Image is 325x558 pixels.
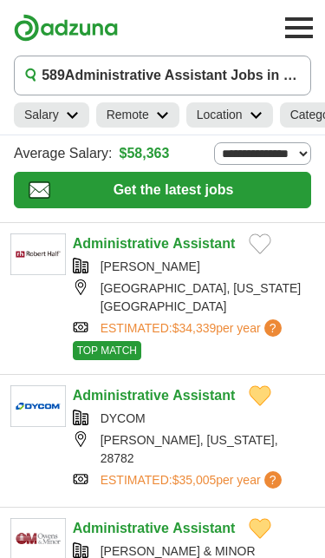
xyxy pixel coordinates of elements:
a: Salary [14,102,89,128]
span: 589 [42,65,65,86]
div: Average Salary: [14,142,311,165]
span: Get the latest jobs [50,180,296,200]
h2: Salary [24,106,59,124]
button: Add to favorite jobs [249,518,271,539]
button: 589Administrative Assistant Jobs in [GEOGRAPHIC_DATA], [GEOGRAPHIC_DATA] [14,56,311,95]
strong: Administrative [73,236,169,251]
a: $58,363 [120,143,170,164]
strong: Assistant [172,388,235,403]
button: Get the latest jobs [14,172,311,208]
a: ESTIMATED:$35,005per year? [101,471,285,489]
strong: Administrative [73,521,169,535]
img: Robert Half logo [10,233,66,275]
a: ESTIMATED:$34,339per year? [101,319,285,338]
a: Administrative Assistant [73,521,236,535]
a: Location [186,102,273,128]
span: $34,339 [172,321,217,335]
strong: Assistant [172,236,235,251]
a: DYCOM [101,411,146,425]
div: [GEOGRAPHIC_DATA], [US_STATE][GEOGRAPHIC_DATA] [73,279,315,316]
h2: Remote [107,106,149,124]
a: Remote [96,102,179,128]
span: ? [264,471,282,489]
span: ? [264,319,282,337]
a: Administrative Assistant [73,388,236,403]
img: Adzuna logo [14,14,118,42]
button: Add to favorite jobs [249,385,271,406]
h2: Location [197,106,243,124]
strong: Assistant [172,521,235,535]
button: Toggle main navigation menu [280,9,318,47]
a: [PERSON_NAME] [101,259,200,273]
strong: Administrative [73,388,169,403]
a: Administrative Assistant [73,236,236,251]
span: TOP MATCH [73,341,141,360]
img: Dycom Industries logo [10,385,66,427]
a: [PERSON_NAME] & MINOR [101,544,256,558]
div: [PERSON_NAME], [US_STATE], 28782 [73,431,315,468]
h1: Administrative Assistant Jobs in [GEOGRAPHIC_DATA], [GEOGRAPHIC_DATA] [42,65,300,86]
button: Add to favorite jobs [249,233,271,254]
span: $35,005 [172,473,217,487]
